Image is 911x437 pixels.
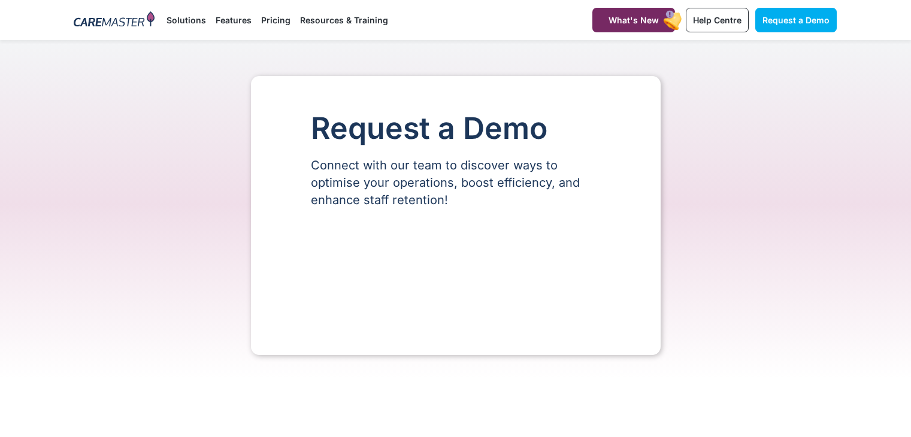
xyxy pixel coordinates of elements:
[74,11,155,29] img: CareMaster Logo
[762,15,830,25] span: Request a Demo
[311,112,601,145] h1: Request a Demo
[693,15,741,25] span: Help Centre
[755,8,837,32] a: Request a Demo
[311,229,601,319] iframe: Form 0
[311,157,601,209] p: Connect with our team to discover ways to optimise your operations, boost efficiency, and enhance...
[609,15,659,25] span: What's New
[686,8,749,32] a: Help Centre
[592,8,675,32] a: What's New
